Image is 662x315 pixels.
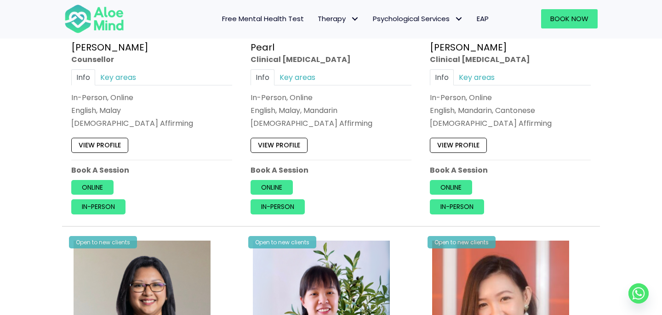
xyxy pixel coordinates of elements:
a: In-person [251,199,305,214]
a: View profile [430,138,487,153]
a: Pearl [251,41,274,54]
a: Key areas [95,69,141,85]
span: Psychological Services: submenu [452,12,465,26]
a: Online [251,180,293,195]
a: EAP [470,9,496,28]
a: Online [71,180,114,195]
nav: Menu [136,9,496,28]
a: Key areas [274,69,320,85]
a: View profile [71,138,128,153]
span: Therapy [318,14,359,23]
div: [DEMOGRAPHIC_DATA] Affirming [251,118,411,129]
div: In-Person, Online [71,92,232,103]
span: Therapy: submenu [348,12,361,26]
div: Open to new clients [428,236,496,248]
div: In-Person, Online [430,92,591,103]
a: [PERSON_NAME] [430,41,507,54]
a: Info [251,69,274,85]
p: English, Malay [71,105,232,116]
a: TherapyTherapy: submenu [311,9,366,28]
div: In-Person, Online [251,92,411,103]
a: Online [430,180,472,195]
span: Book Now [550,14,588,23]
a: Info [430,69,454,85]
a: Key areas [454,69,500,85]
a: Book Now [541,9,598,28]
a: [PERSON_NAME] [71,41,148,54]
div: Open to new clients [248,236,316,248]
p: Book A Session [251,165,411,175]
a: In-person [430,199,484,214]
div: [DEMOGRAPHIC_DATA] Affirming [430,118,591,129]
span: EAP [477,14,489,23]
p: Book A Session [430,165,591,175]
div: Clinical [MEDICAL_DATA] [430,54,591,65]
a: Info [71,69,95,85]
span: Free Mental Health Test [222,14,304,23]
div: [DEMOGRAPHIC_DATA] Affirming [71,118,232,129]
p: Book A Session [71,165,232,175]
p: English, Malay, Mandarin [251,105,411,116]
div: Clinical [MEDICAL_DATA] [251,54,411,65]
a: Psychological ServicesPsychological Services: submenu [366,9,470,28]
div: Open to new clients [69,236,137,248]
div: Counsellor [71,54,232,65]
a: Free Mental Health Test [215,9,311,28]
a: In-person [71,199,126,214]
a: View profile [251,138,308,153]
a: Whatsapp [628,283,649,304]
span: Psychological Services [373,14,463,23]
p: English, Mandarin, Cantonese [430,105,591,116]
img: Aloe mind Logo [64,4,124,34]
